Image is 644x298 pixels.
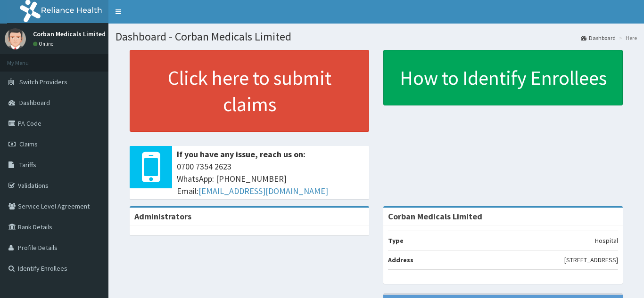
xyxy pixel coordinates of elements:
[130,50,369,132] a: Click here to submit claims
[134,211,191,222] b: Administrators
[33,40,56,47] a: Online
[564,255,618,265] p: [STREET_ADDRESS]
[198,185,328,196] a: [EMAIL_ADDRESS][DOMAIN_NAME]
[388,256,413,264] b: Address
[595,236,618,245] p: Hospital
[19,140,38,148] span: Claims
[177,161,364,197] span: 0700 7354 2623 WhatsApp: [PHONE_NUMBER] Email:
[388,211,482,222] strong: Corban Medicals Limited
[388,236,404,245] b: Type
[19,161,36,169] span: Tariffs
[19,98,50,107] span: Dashboard
[33,31,106,37] p: Corban Medicals Limited
[19,78,67,86] span: Switch Providers
[5,28,26,49] img: User Image
[383,50,623,105] a: How to Identify Enrollees
[617,34,637,42] li: Here
[581,34,616,42] a: Dashboard
[116,31,637,43] h1: Dashboard - Corban Medicals Limited
[177,149,305,160] b: If you have any issue, reach us on:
